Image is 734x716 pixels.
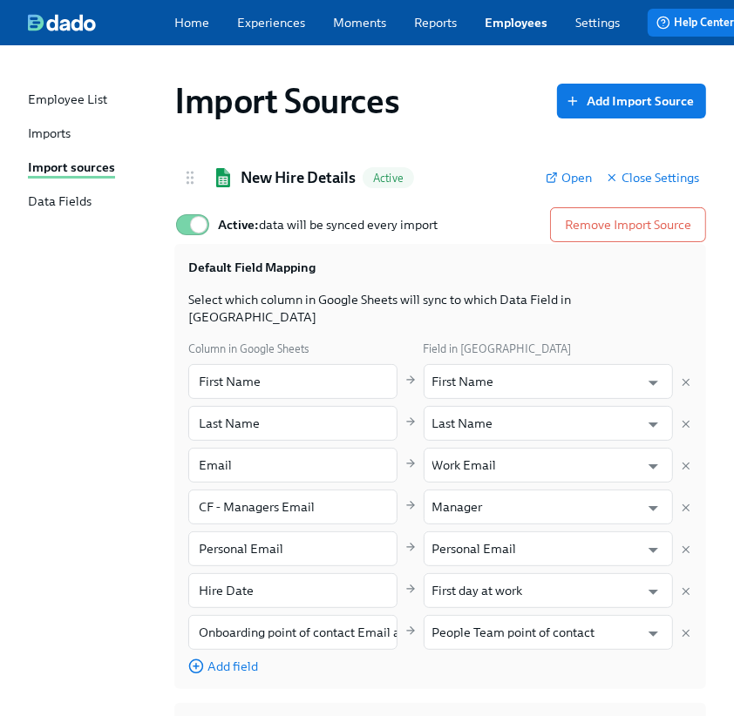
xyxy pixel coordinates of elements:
a: dado [28,14,174,31]
button: Delete mapping [680,544,692,556]
a: Employee List [28,91,160,111]
button: Delete mapping [680,502,692,514]
button: Open [640,578,667,605]
a: Experiences [237,14,305,31]
button: Open [640,411,667,438]
button: Add field [188,658,258,675]
a: Open [546,169,592,186]
strong: Active: [218,217,259,233]
h3: Default Field Mapping [188,258,316,277]
button: Delete mapping [680,418,692,430]
div: Employee List [28,91,107,111]
span: Column in Google Sheets [188,342,309,355]
span: Field in [GEOGRAPHIC_DATA] [424,342,572,355]
a: Imports [28,125,160,145]
div: Google SheetsNew Hire DetailsActiveOpenClose Settings [174,157,706,199]
button: Delete mapping [680,627,692,639]
a: Reports [414,14,457,31]
div: Imports [28,125,71,145]
p: Select which column in Google Sheets will sync to which Data Field in [GEOGRAPHIC_DATA] [188,291,692,326]
a: Data Fields [28,193,160,213]
button: Remove Import Source [550,207,706,242]
div: Data Fields [28,193,92,213]
button: Close Settings [606,169,699,186]
span: Add Import Source [569,92,694,110]
button: Open [640,453,667,480]
button: Open [640,369,667,396]
img: dado [28,14,96,31]
a: Import sources [28,159,160,179]
button: Delete mapping [680,376,692,388]
span: data will be synced every import [218,217,438,233]
span: Help Center [656,14,734,31]
button: Open [640,537,667,564]
div: Import sources [28,159,115,179]
button: Delete mapping [680,585,692,598]
span: Remove Import Source [565,216,691,233]
button: Open [640,620,667,647]
a: Settings [575,14,620,31]
button: Delete mapping [680,460,692,472]
h1: Import Sources [174,80,399,122]
a: Moments [333,14,386,31]
img: Google Sheets [213,168,234,186]
a: Employees [485,14,547,31]
span: Active [363,172,414,185]
a: Home [174,14,209,31]
h2: New Hire Details [241,167,356,188]
button: Open [640,495,667,522]
button: Add Import Source [557,84,706,118]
